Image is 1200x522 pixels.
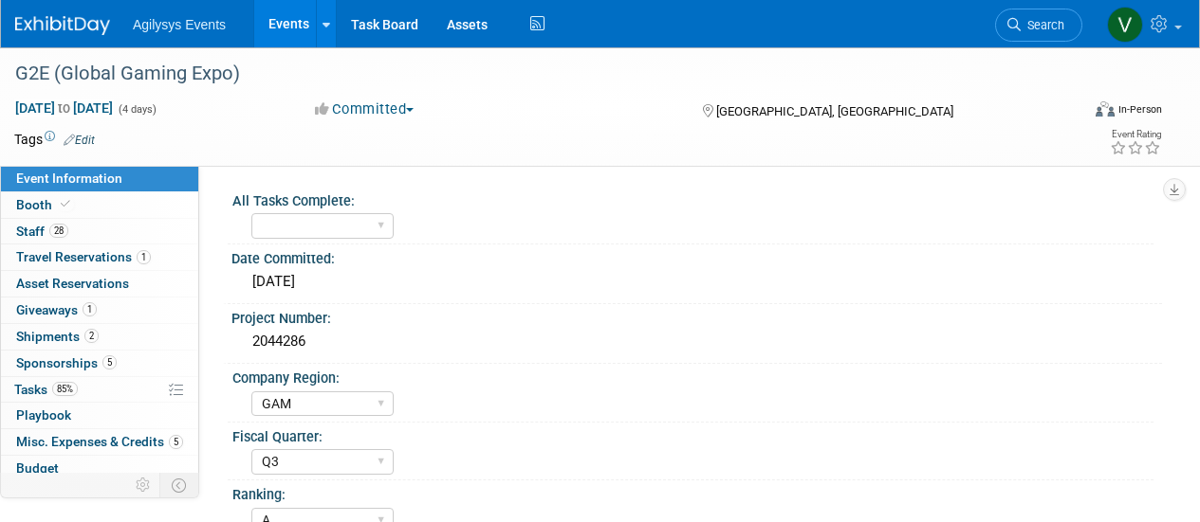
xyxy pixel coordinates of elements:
[16,197,74,212] span: Booth
[231,304,1162,328] div: Project Number:
[16,329,99,344] span: Shipments
[1,271,198,297] a: Asset Reservations
[102,355,117,369] span: 5
[9,57,1064,91] div: G2E (Global Gaming Expo)
[16,276,129,291] span: Asset Reservations
[117,103,157,116] span: (4 days)
[15,16,110,35] img: ExhibitDay
[127,473,160,497] td: Personalize Event Tab Strip
[16,171,122,186] span: Event Information
[14,130,95,149] td: Tags
[64,134,95,147] a: Edit
[716,104,953,118] span: [GEOGRAPHIC_DATA], [GEOGRAPHIC_DATA]
[1,297,198,323] a: Giveaways1
[1,244,198,270] a: Travel Reservations1
[16,302,97,317] span: Giveaways
[1,351,198,376] a: Sponsorships5
[246,327,1148,356] div: 2044286
[16,407,71,423] span: Playbook
[1,377,198,403] a: Tasks85%
[308,99,421,119] button: Committed
[14,99,114,117] span: [DATE] [DATE]
[14,382,78,397] span: Tasks
[137,250,151,264] span: 1
[995,9,1082,42] a: Search
[52,382,78,396] span: 85%
[1117,102,1162,117] div: In-Person
[16,224,68,239] span: Staff
[246,267,1148,297] div: [DATE]
[1021,18,1064,32] span: Search
[55,100,73,116] span: to
[61,199,70,209] i: Booth reservation complete
[1,166,198,191] a: Event Information
[83,302,97,316] span: 1
[49,224,68,238] span: 28
[1,403,198,428] a: Playbook
[16,249,151,264] span: Travel Reservations
[160,473,199,497] td: Toggle Event Tabs
[1,456,198,481] a: Budget
[16,460,59,476] span: Budget
[1110,130,1161,139] div: Event Rating
[232,423,1154,446] div: Fiscal Quarter:
[1107,7,1143,43] img: Vaitiare Munoz
[84,329,99,343] span: 2
[16,434,183,449] span: Misc. Expenses & Credits
[994,99,1162,127] div: Event Format
[169,435,183,449] span: 5
[1096,101,1115,117] img: Format-Inperson.png
[16,355,117,370] span: Sponsorships
[133,17,226,32] span: Agilysys Events
[232,480,1154,504] div: Ranking:
[232,364,1154,387] div: Company Region:
[1,192,198,218] a: Booth
[232,187,1154,210] div: All Tasks Complete:
[1,429,198,455] a: Misc. Expenses & Credits5
[1,219,198,244] a: Staff28
[1,324,198,350] a: Shipments2
[231,244,1162,268] div: Date Committed:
